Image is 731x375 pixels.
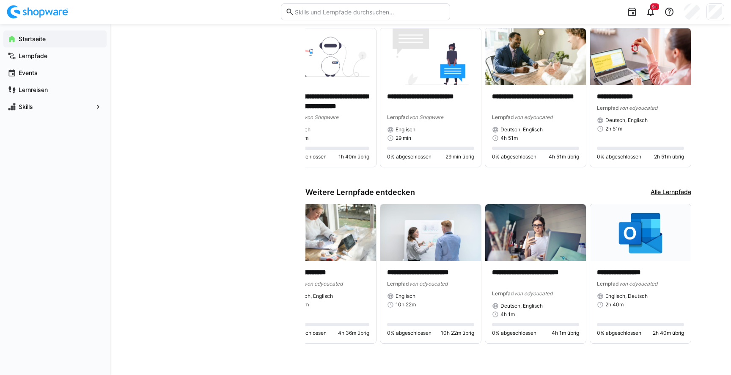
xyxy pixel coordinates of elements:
span: Lernpfad [492,290,514,297]
span: 29 min [396,135,411,142]
span: 0% abgeschlossen [492,330,536,336]
img: image [485,204,586,261]
span: 4h 1m übrig [552,330,579,336]
span: 2h 40m übrig [653,330,684,336]
span: Deutsch, Englisch [500,303,543,309]
span: 9+ [652,4,657,9]
span: Englisch [396,126,415,133]
span: Lernpfad [492,114,514,120]
img: image [485,28,586,85]
span: Deutsch, Englisch [605,117,648,124]
span: 4h 51m [500,135,518,142]
img: image [590,204,691,261]
span: 10h 22m übrig [441,330,474,336]
input: Skills und Lernpfade durchsuchen… [294,8,445,16]
span: Lernpfad [597,105,619,111]
span: 4h 36m übrig [338,330,369,336]
img: image [380,28,481,85]
span: Lernpfad [387,114,409,120]
img: image [275,28,376,85]
span: von edyoucated [514,114,552,120]
img: image [380,204,481,261]
span: 2h 40m [605,301,624,308]
span: Lernpfad [387,281,409,287]
span: von edyoucated [409,281,448,287]
span: Lernpfad [597,281,619,287]
span: 2h 51m [605,125,622,132]
span: 4h 1m [500,311,515,318]
span: 0% abgeschlossen [492,153,536,160]
span: Englisch, Deutsch [605,293,648,300]
span: von edyoucated [619,105,657,111]
span: von edyoucated [304,281,343,287]
span: 0% abgeschlossen [387,330,431,336]
span: Englisch [396,293,415,300]
span: 4h 51m übrig [549,153,579,160]
a: Alle Lernpfade [651,188,691,197]
span: von edyoucated [619,281,657,287]
span: von edyoucated [514,290,552,297]
img: image [275,204,376,261]
span: 0% abgeschlossen [387,153,431,160]
span: 0% abgeschlossen [597,153,641,160]
span: 1h 40m übrig [338,153,369,160]
span: Deutsch, Englisch [500,126,543,133]
span: von Shopware [409,114,443,120]
span: von Shopware [304,114,338,120]
span: 10h 22m [396,301,416,308]
span: 29 min übrig [445,153,474,160]
span: 0% abgeschlossen [597,330,641,336]
img: image [590,28,691,85]
span: Deutsch, Englisch [291,293,333,300]
span: 2h 51m übrig [654,153,684,160]
h3: Weitere Lernpfade entdecken [305,188,415,197]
